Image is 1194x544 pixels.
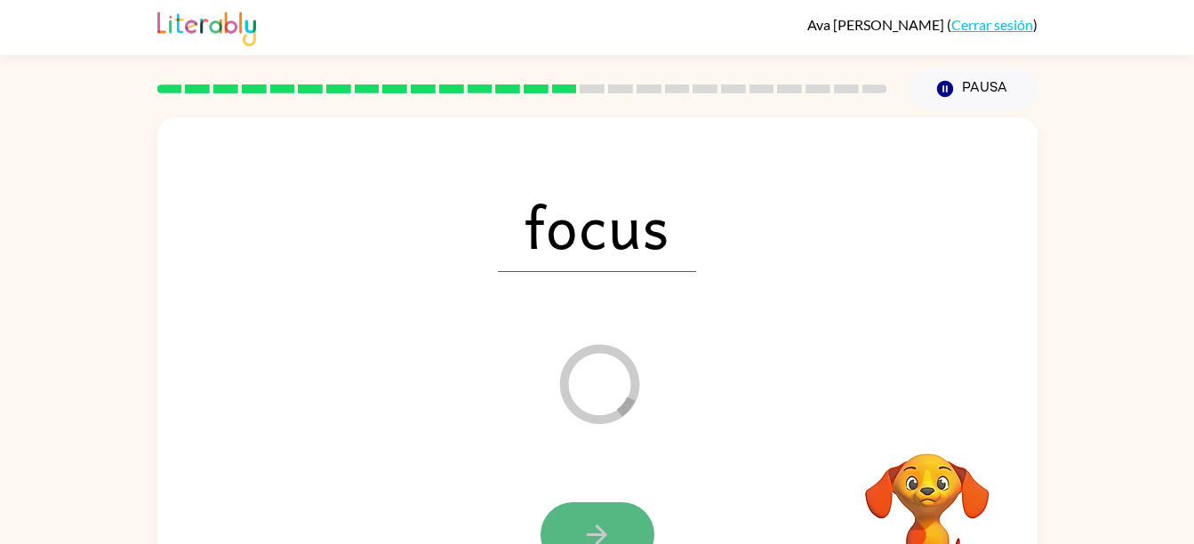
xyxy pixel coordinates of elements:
[909,68,1038,109] button: Pausa
[157,7,256,46] img: Literably
[951,16,1033,33] a: Cerrar sesión
[498,180,696,272] span: focus
[807,16,947,33] span: Ava [PERSON_NAME]
[807,16,1038,33] div: ( )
